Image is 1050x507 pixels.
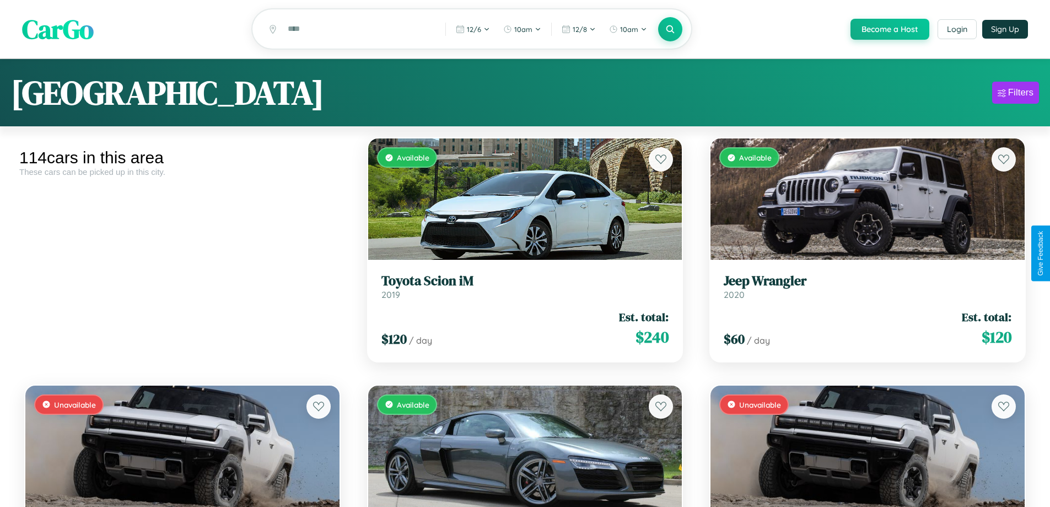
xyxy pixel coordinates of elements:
[19,148,346,167] div: 114 cars in this area
[381,330,407,348] span: $ 120
[850,19,929,40] button: Become a Host
[604,20,653,38] button: 10am
[11,70,324,115] h1: [GEOGRAPHIC_DATA]
[397,153,429,162] span: Available
[381,273,669,289] h3: Toyota Scion iM
[747,335,770,346] span: / day
[620,25,638,34] span: 10am
[982,326,1011,348] span: $ 120
[739,400,781,409] span: Unavailable
[54,400,96,409] span: Unavailable
[409,335,432,346] span: / day
[619,309,669,325] span: Est. total:
[19,167,346,177] div: These cars can be picked up in this city.
[992,82,1039,104] button: Filters
[1037,231,1044,276] div: Give Feedback
[450,20,496,38] button: 12/6
[982,20,1028,39] button: Sign Up
[498,20,547,38] button: 10am
[1008,87,1033,98] div: Filters
[938,19,977,39] button: Login
[397,400,429,409] span: Available
[739,153,772,162] span: Available
[22,11,94,47] span: CarGo
[381,273,669,300] a: Toyota Scion iM2019
[724,330,745,348] span: $ 60
[573,25,587,34] span: 12 / 8
[467,25,481,34] span: 12 / 6
[962,309,1011,325] span: Est. total:
[724,273,1011,289] h3: Jeep Wrangler
[381,289,400,300] span: 2019
[724,289,745,300] span: 2020
[636,326,669,348] span: $ 240
[724,273,1011,300] a: Jeep Wrangler2020
[556,20,601,38] button: 12/8
[514,25,532,34] span: 10am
